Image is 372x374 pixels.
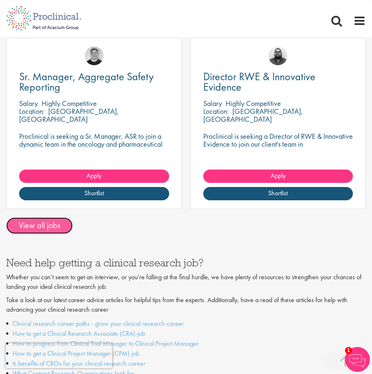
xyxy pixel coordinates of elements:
img: Bo Forsen [85,47,103,65]
p: Highly Competitive [42,98,97,108]
p: Proclinical is seeking a Director of RWE & Innovative Evidence to join our client's team in [GEOG... [203,132,353,156]
p: [GEOGRAPHIC_DATA], [GEOGRAPHIC_DATA] [19,106,119,124]
p: Whether you can’t seem to get an interview, or you’re falling at the final hurdle, we have plenty... [6,273,366,292]
span: Location: [203,106,229,116]
span: Apply [86,171,101,180]
a: Director RWE & Innovative Evidence [203,71,353,92]
span: Location: [19,106,44,116]
span: Salary [203,98,222,108]
span: 1 [345,347,352,354]
span: Director RWE & Innovative Evidence [203,69,315,94]
a: Shortlist [19,187,169,200]
a: Apply [19,170,169,183]
p: Highly Competitive [226,98,281,108]
a: Clinical research career paths - grow your clinical research career [12,319,184,328]
p: Take a look at our latest career advice articles for helpful tips from the experts. Additionally,... [6,295,366,315]
p: Proclinical is seeking a Sr. Manager, ASR to join a dynamic team in the oncology and pharmaceutic... [19,132,169,156]
a: How to progress from Clinical Trial Manager to Clinical Project Manager [12,339,199,348]
p: [GEOGRAPHIC_DATA], [GEOGRAPHIC_DATA] [203,106,303,124]
a: Apply [203,170,353,183]
a: Shortlist [203,187,353,200]
span: Sr. Manager, Aggregate Safety Reporting [19,69,154,94]
h3: Need help getting a clinical research job? [6,257,366,268]
span: Apply [271,171,286,180]
span: Salary [19,98,38,108]
a: Sr. Manager, Aggregate Safety Reporting [19,71,169,92]
a: View all jobs [6,217,73,234]
a: How to get a Clinical Research Associate (CRA) job [12,329,145,338]
img: Chatbot [345,347,370,372]
iframe: reCAPTCHA [6,343,112,368]
img: Ashley Bennett [269,47,287,65]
